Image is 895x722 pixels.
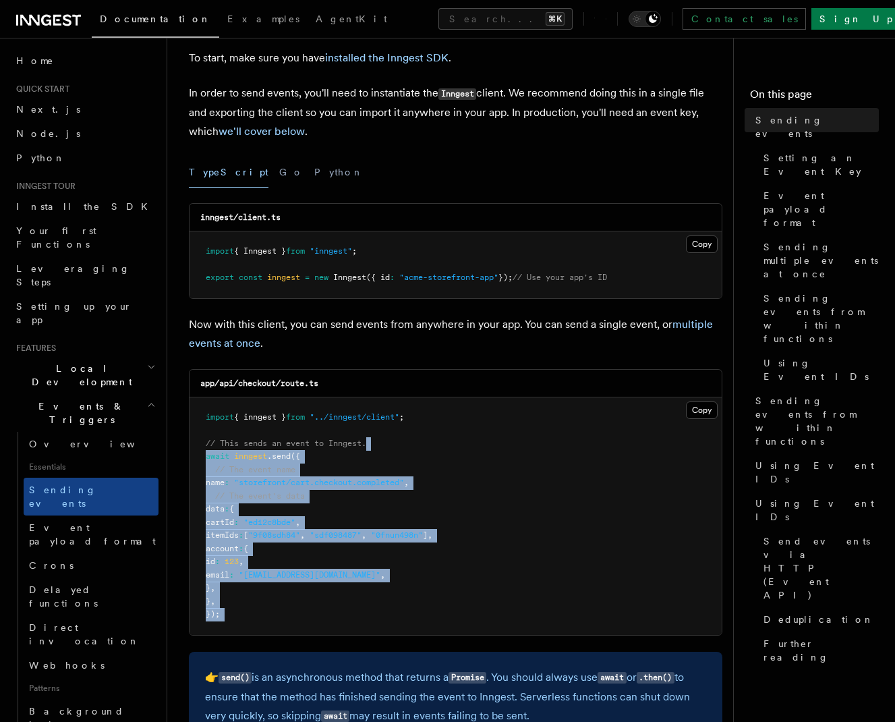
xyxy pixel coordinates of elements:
[225,557,239,566] span: 123
[206,609,220,619] span: });
[598,672,626,684] code: await
[498,273,513,282] span: });
[366,273,390,282] span: ({ id
[206,451,229,461] span: await
[399,412,404,422] span: ;
[24,456,158,478] span: Essentials
[316,13,387,24] span: AgentKit
[189,315,722,353] p: Now with this client, you can send events from anywhere in your app. You can send a single event,...
[206,530,239,540] span: itemIds
[11,362,147,389] span: Local Development
[11,356,158,394] button: Local Development
[11,219,158,256] a: Your first Functions
[206,439,366,448] span: // This sends an event to Inngest.
[11,121,158,146] a: Node.js
[215,557,220,566] span: :
[16,263,130,287] span: Leveraging Steps
[11,181,76,192] span: Inngest tour
[206,273,234,282] span: export
[29,584,98,609] span: Delayed functions
[750,491,879,529] a: Using Event IDs
[24,432,158,456] a: Overview
[29,622,140,646] span: Direct invocation
[683,8,806,30] a: Contact sales
[11,343,56,354] span: Features
[314,157,364,188] button: Python
[234,246,286,256] span: { Inngest }
[750,389,879,453] a: Sending events from within functions
[16,201,156,212] span: Install the SDK
[763,240,879,281] span: Sending multiple events at once
[755,394,879,448] span: Sending events from within functions
[234,518,239,527] span: :
[310,246,352,256] span: "inngest"
[229,570,234,580] span: :
[219,672,252,684] code: send()
[305,273,310,282] span: =
[16,104,80,115] span: Next.js
[200,379,318,388] code: app/api/checkout/route.ts
[206,246,234,256] span: import
[310,412,399,422] span: "../inngest/client"
[206,412,234,422] span: import
[29,484,96,509] span: Sending events
[24,578,158,615] a: Delayed functions
[206,570,229,580] span: email
[352,246,357,256] span: ;
[295,518,300,527] span: ,
[206,518,234,527] span: cartId
[16,128,80,139] span: Node.js
[686,401,718,419] button: Copy
[206,583,210,592] span: }
[755,497,879,524] span: Using Event IDs
[206,596,210,606] span: }
[423,530,428,540] span: ]
[755,113,879,140] span: Sending events
[243,530,248,540] span: [
[291,451,300,461] span: ({
[29,522,156,547] span: Event payload format
[438,8,573,30] button: Search...⌘K
[11,146,158,170] a: Python
[243,518,295,527] span: "ed12c8bde"
[227,13,299,24] span: Examples
[629,11,661,27] button: Toggle dark mode
[24,478,158,516] a: Sending events
[755,459,879,486] span: Using Event IDs
[763,291,879,345] span: Sending events from within functions
[239,544,243,553] span: :
[546,12,565,26] kbd: ⌘K
[438,88,476,100] code: Inngest
[286,412,305,422] span: from
[758,286,879,351] a: Sending events from within functions
[239,570,380,580] span: "[EMAIL_ADDRESS][DOMAIN_NAME]"
[763,613,874,626] span: Deduplication
[758,235,879,286] a: Sending multiple events at once
[750,86,879,108] h4: On this page
[234,451,267,461] span: inngest
[11,394,158,432] button: Events & Triggers
[11,194,158,219] a: Install the SDK
[16,152,65,163] span: Python
[24,677,158,699] span: Patterns
[449,672,486,684] code: Promise
[763,356,879,383] span: Using Event IDs
[11,84,69,94] span: Quick start
[16,301,132,325] span: Setting up your app
[267,451,291,461] span: .send
[239,557,243,566] span: ,
[325,51,449,64] a: installed the Inngest SDK
[763,189,879,229] span: Event payload format
[189,49,722,67] p: To start, make sure you have .
[215,465,295,474] span: // The event name
[314,273,328,282] span: new
[362,530,366,540] span: ,
[428,530,432,540] span: ,
[16,54,54,67] span: Home
[210,583,215,592] span: ,
[267,273,300,282] span: inngest
[239,273,262,282] span: const
[758,607,879,632] a: Deduplication
[758,632,879,669] a: Further reading
[758,184,879,235] a: Event payload format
